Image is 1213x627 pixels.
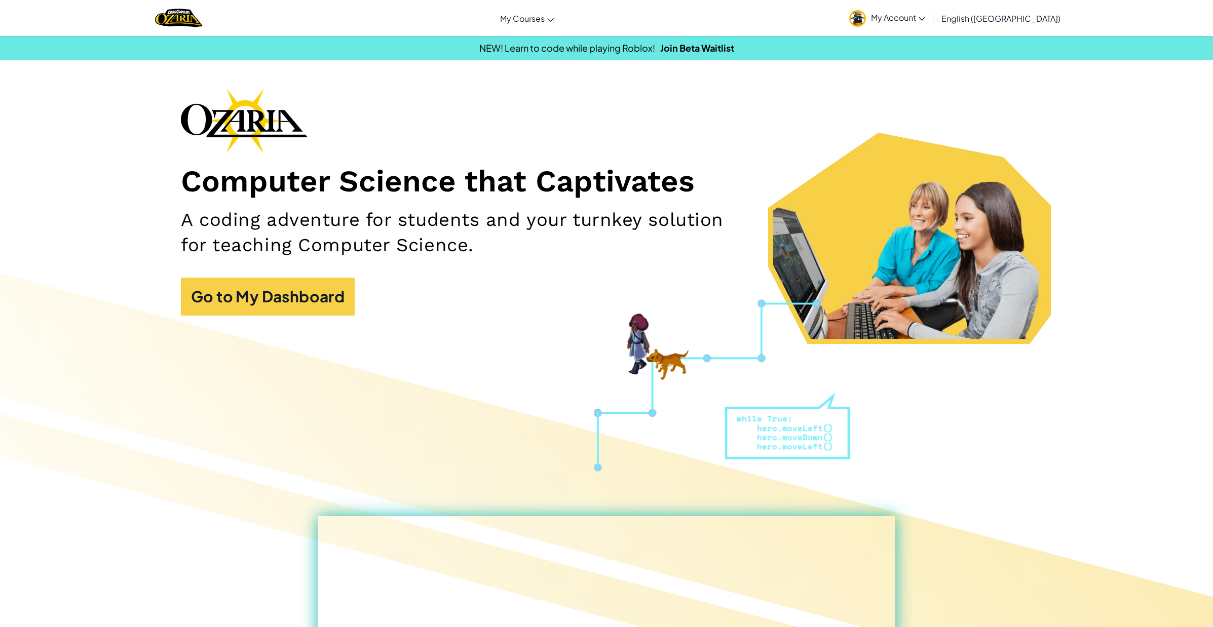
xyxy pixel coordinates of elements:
[849,10,866,27] img: avatar
[181,88,308,153] img: Ozaria branding logo
[181,278,355,316] a: Go to My Dashboard
[155,8,202,28] img: Home
[871,12,925,23] span: My Account
[155,8,202,28] a: Ozaria by CodeCombat logo
[479,42,655,54] span: NEW! Learn to code while playing Roblox!
[941,13,1060,24] span: English ([GEOGRAPHIC_DATA])
[500,13,545,24] span: My Courses
[181,207,751,257] h2: A coding adventure for students and your turnkey solution for teaching Computer Science.
[936,5,1066,32] a: English ([GEOGRAPHIC_DATA])
[181,163,1032,200] h1: Computer Science that Captivates
[660,42,734,54] a: Join Beta Waitlist
[844,2,930,34] a: My Account
[495,5,559,32] a: My Courses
